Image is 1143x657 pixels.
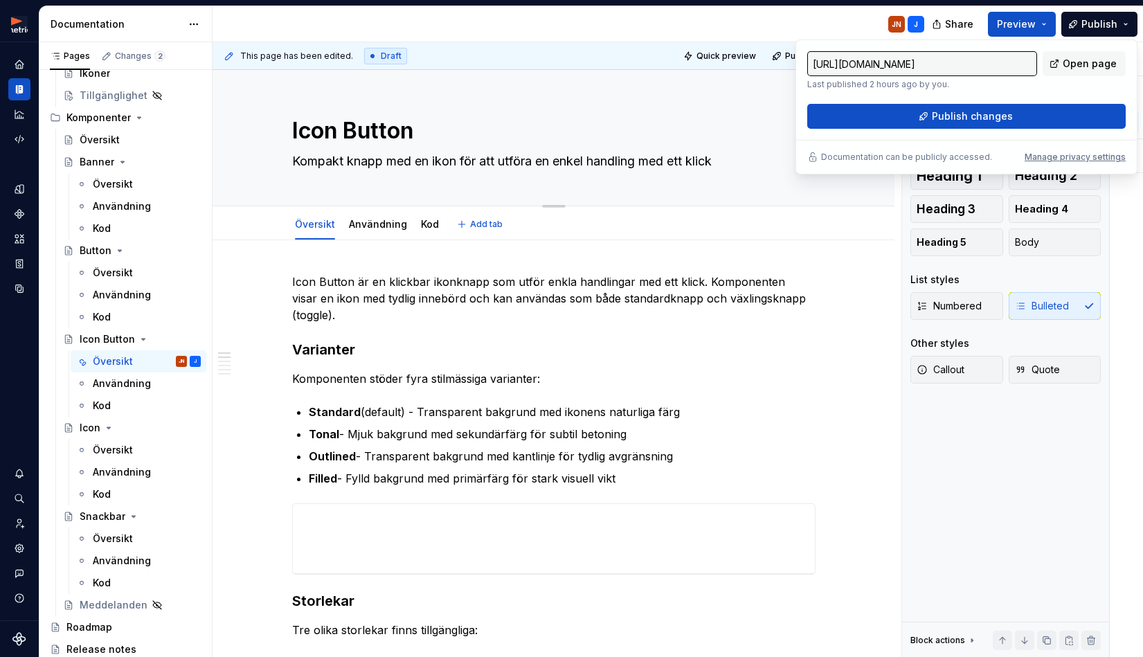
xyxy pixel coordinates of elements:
span: Quick preview [696,51,756,62]
button: Publish changes [807,104,1126,129]
a: Icon Button [57,328,206,350]
div: Användning [93,199,151,213]
a: Kod [71,217,206,240]
a: Översikt [71,439,206,461]
div: Kod [93,310,111,324]
span: Heading 3 [917,202,975,216]
button: Search ⌘K [8,487,30,510]
a: Användning [71,372,206,395]
div: Översikt [93,443,133,457]
span: Heading 2 [1015,169,1077,183]
div: Snackbar [80,510,125,523]
div: Användning [343,209,413,238]
a: Användning [71,195,206,217]
img: fcc7d103-c4a6-47df-856c-21dae8b51a16.png [11,16,28,33]
button: Contact support [8,562,30,584]
a: Meddelanden [57,594,206,616]
strong: Filled [309,471,337,485]
div: Översikt [289,209,341,238]
button: Heading 2 [1009,162,1101,190]
a: Användning [349,218,407,230]
span: Open page [1063,57,1117,71]
a: Assets [8,228,30,250]
a: Code automation [8,128,30,150]
span: Draft [381,51,402,62]
div: Användning [93,465,151,479]
a: Kod [71,306,206,328]
div: JN [892,19,901,30]
textarea: Icon Button [289,114,813,147]
textarea: Kompakt knapp med en ikon för att utföra en enkel handling med ett klick [289,150,813,172]
div: JN [179,354,184,368]
span: Heading 4 [1015,202,1068,216]
p: Last published 2 hours ago by you. [807,79,1037,90]
button: Publish [1061,12,1137,37]
p: Documentation can be publicly accessed. [821,152,992,163]
a: Kod [71,483,206,505]
span: Heading 1 [917,169,982,183]
a: Användning [71,284,206,306]
div: Komponenter [66,111,131,125]
a: Snackbar [57,505,206,528]
a: Översikt [71,262,206,284]
svg: Supernova Logo [12,632,26,646]
span: Publish changes [932,109,1013,123]
a: Button [57,240,206,262]
span: Heading 5 [917,235,966,249]
div: Invite team [8,512,30,534]
div: Översikt [93,532,133,546]
div: Icon [80,421,100,435]
h3: Storlekar [292,591,816,611]
span: Numbered [917,299,982,313]
span: Share [945,17,973,31]
div: Kod [93,222,111,235]
div: Översikt [93,266,133,280]
button: Share [925,12,982,37]
a: Home [8,53,30,75]
div: Kod [93,399,111,413]
button: Quick preview [679,46,762,66]
a: Analytics [8,103,30,125]
span: Quote [1015,363,1060,377]
span: Callout [917,363,964,377]
a: Tillgänglighet [57,84,206,107]
div: Meddelanden [80,598,147,612]
a: Data sources [8,278,30,300]
span: 2 [154,51,165,62]
p: - Fylld bakgrund med primärfärg för stark visuell vikt [309,470,816,487]
div: List styles [910,273,960,287]
div: Changes [115,51,165,62]
button: Quote [1009,356,1101,384]
a: Ikoner [57,62,206,84]
button: Callout [910,356,1003,384]
div: Ikoner [80,66,110,80]
div: Kod [93,487,111,501]
div: Översikt [93,177,133,191]
button: Heading 1 [910,162,1003,190]
span: Publish changes [785,51,852,62]
a: Components [8,203,30,225]
div: Användning [93,288,151,302]
div: Kod [415,209,444,238]
a: Settings [8,537,30,559]
a: Översikt [295,218,335,230]
a: Design tokens [8,178,30,200]
a: Documentation [8,78,30,100]
button: Heading 4 [1009,195,1101,223]
span: Body [1015,235,1039,249]
a: Översikt [57,129,206,151]
button: Manage privacy settings [1025,152,1126,163]
a: Översikt [71,528,206,550]
button: Notifications [8,462,30,485]
a: Översikt [71,173,206,195]
p: - Transparent bakgrund med kantlinje för tydlig avgränsning [309,448,816,465]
